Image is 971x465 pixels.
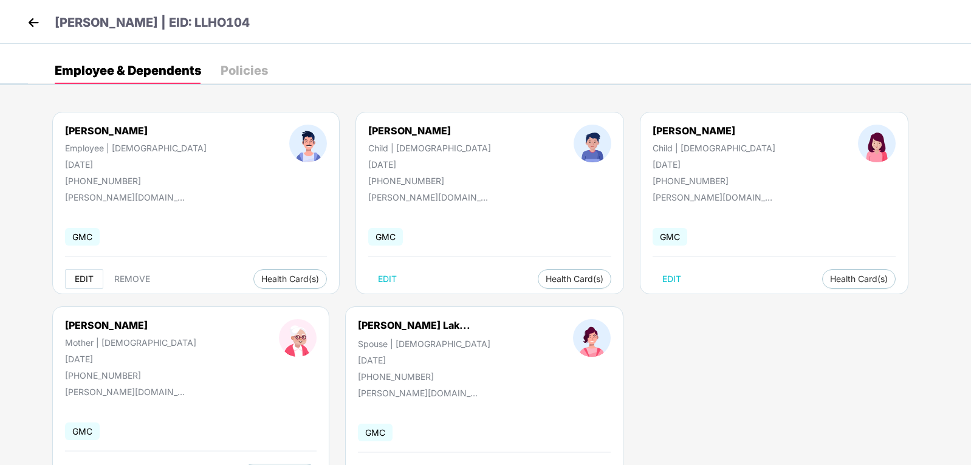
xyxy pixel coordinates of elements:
[65,176,207,186] div: [PHONE_NUMBER]
[368,159,491,170] div: [DATE]
[378,274,397,284] span: EDIT
[538,269,611,289] button: Health Card(s)
[358,388,479,398] div: [PERSON_NAME][DOMAIN_NAME][EMAIL_ADDRESS][DOMAIN_NAME]
[55,64,201,77] div: Employee & Dependents
[662,274,681,284] span: EDIT
[55,13,250,32] p: [PERSON_NAME] | EID: LLHO104
[368,143,491,153] div: Child | [DEMOGRAPHIC_DATA]
[653,228,687,246] span: GMC
[289,125,327,162] img: profileImage
[65,269,103,289] button: EDIT
[368,125,491,137] div: [PERSON_NAME]
[546,276,603,282] span: Health Card(s)
[65,192,187,202] div: [PERSON_NAME][DOMAIN_NAME][EMAIL_ADDRESS][DOMAIN_NAME]
[653,192,774,202] div: [PERSON_NAME][DOMAIN_NAME][EMAIL_ADDRESS][DOMAIN_NAME]
[105,269,160,289] button: REMOVE
[573,319,611,357] img: profileImage
[253,269,327,289] button: Health Card(s)
[822,269,896,289] button: Health Card(s)
[368,176,491,186] div: [PHONE_NUMBER]
[653,143,775,153] div: Child | [DEMOGRAPHIC_DATA]
[65,319,196,331] div: [PERSON_NAME]
[653,269,691,289] button: EDIT
[65,387,187,397] div: [PERSON_NAME][DOMAIN_NAME][EMAIL_ADDRESS][DOMAIN_NAME]
[279,319,317,357] img: profileImage
[358,339,490,349] div: Spouse | [DEMOGRAPHIC_DATA]
[65,228,100,246] span: GMC
[653,159,775,170] div: [DATE]
[358,319,470,331] div: [PERSON_NAME] Lak...
[653,125,775,137] div: [PERSON_NAME]
[65,370,196,381] div: [PHONE_NUMBER]
[65,143,207,153] div: Employee | [DEMOGRAPHIC_DATA]
[261,276,319,282] span: Health Card(s)
[65,337,196,348] div: Mother | [DEMOGRAPHIC_DATA]
[358,371,490,382] div: [PHONE_NUMBER]
[24,13,43,32] img: back
[368,228,403,246] span: GMC
[221,64,268,77] div: Policies
[65,159,207,170] div: [DATE]
[114,274,150,284] span: REMOVE
[858,125,896,162] img: profileImage
[65,125,207,137] div: [PERSON_NAME]
[574,125,611,162] img: profileImage
[65,422,100,440] span: GMC
[830,276,888,282] span: Health Card(s)
[653,176,775,186] div: [PHONE_NUMBER]
[358,424,393,441] span: GMC
[368,192,490,202] div: [PERSON_NAME][DOMAIN_NAME][EMAIL_ADDRESS][DOMAIN_NAME]
[65,354,196,364] div: [DATE]
[358,355,490,365] div: [DATE]
[75,274,94,284] span: EDIT
[368,269,407,289] button: EDIT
